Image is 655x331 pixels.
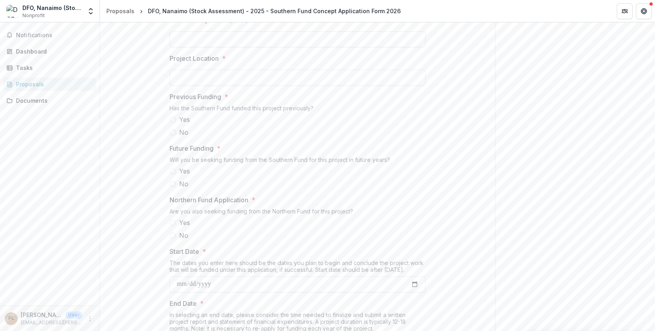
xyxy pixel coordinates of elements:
[617,3,633,19] button: Partners
[16,80,90,88] div: Proposals
[170,247,199,256] p: Start Date
[170,105,425,115] div: Has the Southern Fund funded this project previously?
[106,7,134,15] div: Proposals
[170,259,425,276] div: The dates you enter here should be the dates you plan to begin and conclude the project work that...
[8,316,14,321] div: Phil Lemp
[16,64,90,72] div: Tasks
[636,3,652,19] button: Get Help
[170,144,214,153] p: Future Funding
[170,299,197,308] p: End Date
[179,128,188,137] span: No
[170,208,425,218] div: Are you also seeking funding from the Northern Fund for this project?
[103,5,138,17] a: Proposals
[3,61,96,74] a: Tasks
[85,3,96,19] button: Open entity switcher
[3,78,96,91] a: Proposals
[16,32,93,39] span: Notifications
[6,5,19,18] img: DFO, Nanaimo (Stock Assessment)
[179,166,190,176] span: Yes
[148,7,401,15] div: DFO, Nanaimo (Stock Assessment) - 2025 - Southern Fund Concept Application Form 2026
[21,311,62,319] p: [PERSON_NAME]
[21,319,82,326] p: [EMAIL_ADDRESS][PERSON_NAME][DOMAIN_NAME]
[170,92,221,102] p: Previous Funding
[22,12,45,19] span: Nonprofit
[22,4,82,12] div: DFO, Nanaimo (Stock Assessment)
[66,311,82,319] p: User
[85,314,95,323] button: More
[16,47,90,56] div: Dashboard
[179,179,188,189] span: No
[179,115,190,124] span: Yes
[103,5,404,17] nav: breadcrumb
[16,96,90,105] div: Documents
[170,54,219,63] p: Project Location
[170,156,425,166] div: Will you be seeking funding from the Southern Fund for this project in future years?
[3,94,96,107] a: Documents
[179,231,188,240] span: No
[179,218,190,227] span: Yes
[3,45,96,58] a: Dashboard
[3,29,96,42] button: Notifications
[170,195,248,205] p: Northern Fund Application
